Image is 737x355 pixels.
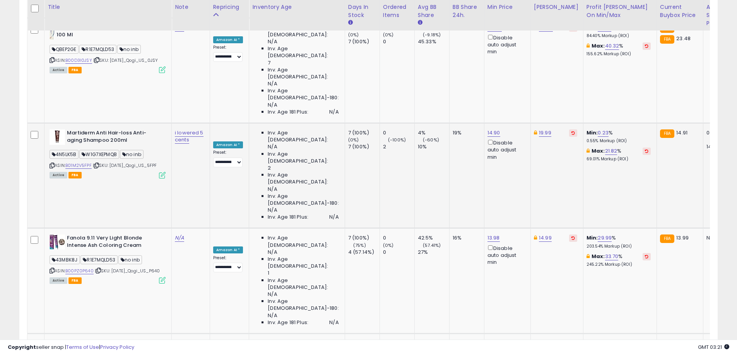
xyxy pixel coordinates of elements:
div: 7 (100%) [348,38,380,45]
div: 45.33% [418,38,449,45]
p: 155.62% Markup (ROI) [587,51,651,57]
i: This overrides the store level max markup for this listing [587,254,590,259]
strong: Copyright [8,343,36,351]
div: % [587,234,651,249]
span: All listings currently available for purchase on Amazon [50,277,67,284]
span: Inv. Age 181 Plus: [268,214,308,221]
span: 7 [268,59,270,66]
span: 2025-09-10 03:21 GMT [698,343,729,351]
div: Note [175,3,207,11]
div: 7 (100%) [348,234,380,241]
span: N/A [268,102,277,109]
b: Min: [587,129,598,136]
div: Ordered Items [383,3,411,19]
div: Preset: [213,255,243,273]
span: R1E7MQLD53 [79,45,116,54]
div: Profit [PERSON_NAME] on Min/Max [587,3,653,19]
span: no inb [118,255,142,264]
div: 27% [418,249,449,256]
span: 4N5LK5B [50,150,79,159]
span: Inv. Age [DEMOGRAPHIC_DATA]-180: [268,87,339,101]
small: (0%) [348,137,359,143]
a: 40.32 [605,42,619,50]
div: Preset: [213,150,243,167]
div: 0 [383,249,414,256]
div: ASIN: [50,129,166,178]
span: Inv. Age 181 Plus: [268,319,308,326]
span: N/A [268,207,277,214]
b: Fanola 9.11 Very Light Blonde Intense Ash Coloring Cream [67,234,161,251]
small: (0%) [383,32,394,38]
span: R1E7MQLD53 [80,255,118,264]
span: W1G7XEPMQB [79,150,119,159]
small: FBA [660,35,674,44]
i: This overrides the store level max markup for this listing [587,148,590,153]
div: Days In Stock [348,3,376,19]
p: 84.40% Markup (ROI) [587,33,651,39]
b: Max: [592,42,605,49]
a: 21.82 [605,147,617,155]
a: 13.98 [487,234,500,242]
p: 69.01% Markup (ROI) [587,156,651,162]
a: 14.90 [487,129,500,137]
i: Revert to store-level Max Markup [645,149,648,153]
small: (0%) [383,242,394,248]
div: Amazon AI * [213,36,243,43]
span: 14.91 [676,129,687,136]
span: Inv. Age [DEMOGRAPHIC_DATA]: [268,234,339,248]
p: 0.55% Markup (ROI) [587,138,651,144]
img: 311UimWNyeL._SL40_.jpg [50,129,65,145]
span: 23.48 [676,35,691,42]
span: N/A [268,80,277,87]
b: Rilastil Neoviderm Skin Emulsion 100 Ml [56,24,150,41]
div: 4% [418,129,449,136]
img: 41ghC8jgBNL._SL40_.jpg [50,234,65,250]
span: Inv. Age [DEMOGRAPHIC_DATA]: [268,151,339,165]
small: (-9.18%) [423,32,441,38]
div: 7 (100%) [348,129,380,136]
span: Inv. Age [DEMOGRAPHIC_DATA]: [268,24,339,38]
small: FBA [660,234,674,243]
span: 13.99 [676,234,689,241]
div: Disable auto adjust min [487,244,525,266]
div: % [587,42,651,57]
small: (57.41%) [423,242,441,248]
span: N/A [268,249,277,256]
span: N/A [268,38,277,45]
span: FBA [68,277,82,284]
a: 29.99 [598,234,612,242]
small: Avg BB Share. [418,19,422,26]
span: QBEP2GE [50,45,79,54]
span: Inv. Age [DEMOGRAPHIC_DATA]: [268,66,339,80]
span: 1 [268,270,269,277]
a: B00D3I0JSY [65,57,92,64]
span: Inv. Age [DEMOGRAPHIC_DATA]-180: [268,298,339,312]
div: 10% [418,143,449,150]
div: Amazon AI * [213,141,243,148]
b: Min: [587,24,598,31]
small: (75%) [353,242,366,248]
span: Inv. Age [DEMOGRAPHIC_DATA]: [268,172,339,185]
div: BB Share 24h. [453,3,481,19]
div: Title [48,3,168,11]
i: Revert to store-level Max Markup [645,255,648,258]
small: FBA [660,129,674,138]
span: All listings currently available for purchase on Amazon [50,172,67,178]
div: [PERSON_NAME] [534,3,580,11]
div: 0 [383,234,414,241]
span: 2 [268,165,271,172]
span: N/A [268,312,277,319]
span: Inv. Age [DEMOGRAPHIC_DATA]-180: [268,193,339,207]
div: Disable auto adjust min [487,138,525,161]
b: Max: [592,147,605,155]
div: 7 (100%) [348,143,380,150]
div: Current Buybox Price [660,3,700,19]
a: 33.70 [605,253,619,260]
b: Max: [592,253,605,260]
div: Preset: [213,45,243,62]
b: Min: [587,234,598,241]
a: 19.99 [539,129,551,137]
span: | SKU: [DATE]_Qogi_US_P640 [95,268,160,274]
div: 16% [453,234,478,241]
span: All listings currently available for purchase on Amazon [50,67,67,73]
